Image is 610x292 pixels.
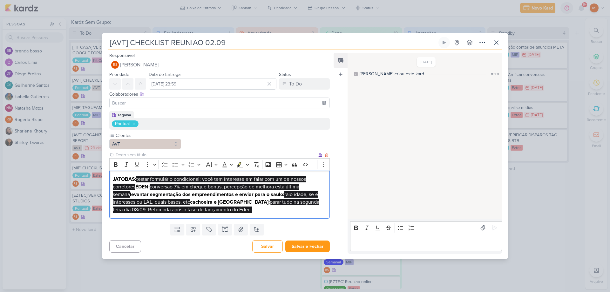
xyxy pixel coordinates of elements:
div: Colaboradores [109,91,330,98]
div: Renan Sena [111,61,119,69]
div: Editor toolbar [350,221,502,234]
span: [PERSON_NAME] [120,61,159,69]
button: Cancelar [109,240,141,253]
input: Kard Sem Título [108,37,437,48]
label: Data de Entrega [149,72,180,77]
p: RS [113,63,117,67]
strong: ÉDEN: [135,184,150,190]
input: Select a date [149,78,276,90]
div: 18:01 [491,71,499,77]
span: conversao 7% em cheque bonus, percepção de melhora esta última semana [113,184,299,198]
button: To Do [279,78,330,90]
strong: JATOBAS: [113,176,136,182]
strong: cachoeira e [GEOGRAPHIC_DATA]: [190,199,270,205]
span: testar formulário condicional: você tem interesse em falar com um de nossos corretores [113,176,306,190]
div: Tagawa [118,112,131,118]
div: Editor editing area: main [109,171,330,219]
label: Responsável [109,53,135,58]
label: Status [279,72,291,77]
div: Pontual [115,120,130,127]
div: Ligar relógio [442,40,447,45]
button: RS [PERSON_NAME] [109,59,330,71]
button: Salvar e Fechar [285,241,330,252]
div: Editor toolbar [109,158,330,171]
label: Prioridade [109,72,129,77]
div: Editor editing area: main [350,234,502,251]
input: Buscar [111,99,328,107]
button: Salvar [252,240,283,253]
div: To Do [289,80,302,88]
div: [PERSON_NAME] criou este kard [360,71,424,77]
button: AVT [109,139,181,149]
input: Texto sem título [114,152,317,158]
label: Clientes [115,132,181,139]
strong: levantar segmentação dos empreendimentos e enviar para o saulo: [130,191,284,198]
